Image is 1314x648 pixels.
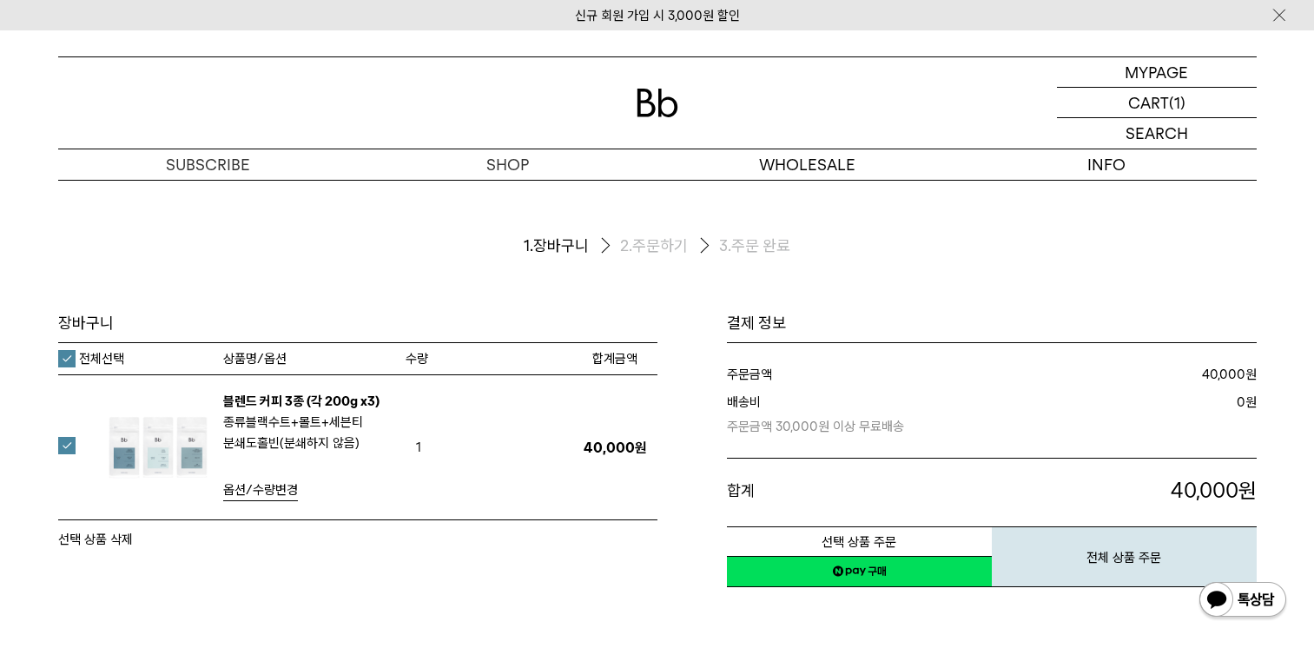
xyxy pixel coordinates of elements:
[657,149,957,180] p: WHOLESALE
[58,313,657,334] h3: 장바구니
[573,440,657,456] p: 40,000원
[1198,580,1288,622] img: 카카오톡 채널 1:1 채팅 버튼
[406,343,573,374] th: 수량
[575,8,740,23] a: 신규 회원 가입 시 3,000원 할인
[987,364,1257,385] dd: 원
[637,89,678,117] img: 로고
[58,529,133,550] button: 선택 상품 삭제
[1057,88,1257,118] a: CART (1)
[223,343,406,374] th: 상품명/옵션
[1126,118,1188,149] p: SEARCH
[727,413,1071,437] p: 주문금액 30,000원 이상 무료배송
[1171,478,1238,503] span: 40,000
[719,235,790,256] li: 주문 완료
[102,391,215,504] img: 블렌드 커피 3종 (각 200g x3)
[962,476,1257,506] p: 원
[727,313,1257,334] h1: 결제 정보
[1070,392,1257,437] dd: 원
[223,482,298,498] span: 옵션/수량변경
[1169,88,1185,117] p: (1)
[358,149,657,180] a: SHOP
[1237,394,1245,410] strong: 0
[1125,57,1188,87] p: MYPAGE
[58,350,124,367] label: 전체선택
[727,364,987,385] dt: 주문금액
[719,235,731,256] span: 3.
[1128,88,1169,117] p: CART
[524,232,620,261] li: 장바구니
[1057,57,1257,88] a: MYPAGE
[727,476,963,506] dt: 합계
[573,343,657,374] th: 합계금액
[620,232,719,261] li: 주문하기
[727,392,1071,437] dt: 배송비
[727,526,992,557] button: 선택 상품 주문
[246,414,363,430] b: 블랙수트+몰트+세븐티
[992,526,1257,587] button: 전체 상품 주문
[524,235,533,256] span: 1.
[1202,367,1245,382] strong: 40,000
[223,479,298,501] a: 옵션/수량변경
[406,434,432,460] span: 1
[957,149,1257,180] p: INFO
[58,149,358,180] a: SUBSCRIBE
[223,433,397,453] p: 분쇄도
[257,435,360,451] b: 홀빈(분쇄하지 않음)
[620,235,632,256] span: 2.
[223,393,380,409] a: 블렌드 커피 3종 (각 200g x3)
[727,556,992,587] a: 새창
[223,412,397,433] p: 종류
